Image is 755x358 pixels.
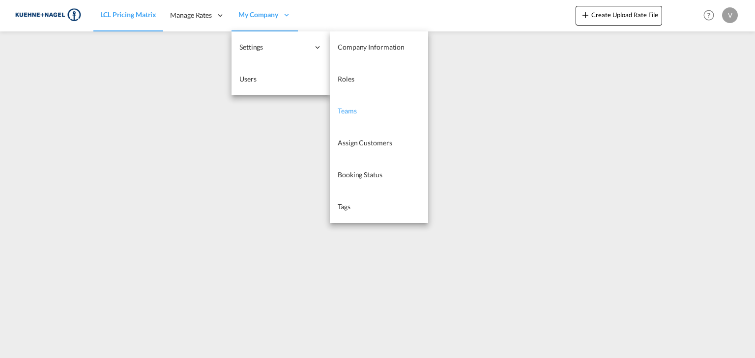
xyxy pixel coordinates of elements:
[722,7,738,23] div: V
[700,7,722,25] div: Help
[338,43,405,51] span: Company Information
[338,138,392,147] span: Assign Customers
[239,42,309,52] span: Settings
[238,10,278,20] span: My Company
[232,63,330,95] a: Users
[330,63,428,95] a: Roles
[330,191,428,223] a: Tags
[338,170,382,179] span: Booking Status
[170,10,212,20] span: Manage Rates
[15,4,81,27] img: 36441310f41511efafde313da40ec4a4.png
[330,95,428,127] a: Teams
[330,159,428,191] a: Booking Status
[700,7,717,24] span: Help
[239,75,257,83] span: Users
[338,202,350,211] span: Tags
[338,107,357,115] span: Teams
[330,127,428,159] a: Assign Customers
[338,75,354,83] span: Roles
[330,31,428,63] a: Company Information
[100,10,156,19] span: LCL Pricing Matrix
[232,31,330,63] div: Settings
[576,6,662,26] button: icon-plus 400-fgCreate Upload Rate File
[580,9,591,21] md-icon: icon-plus 400-fg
